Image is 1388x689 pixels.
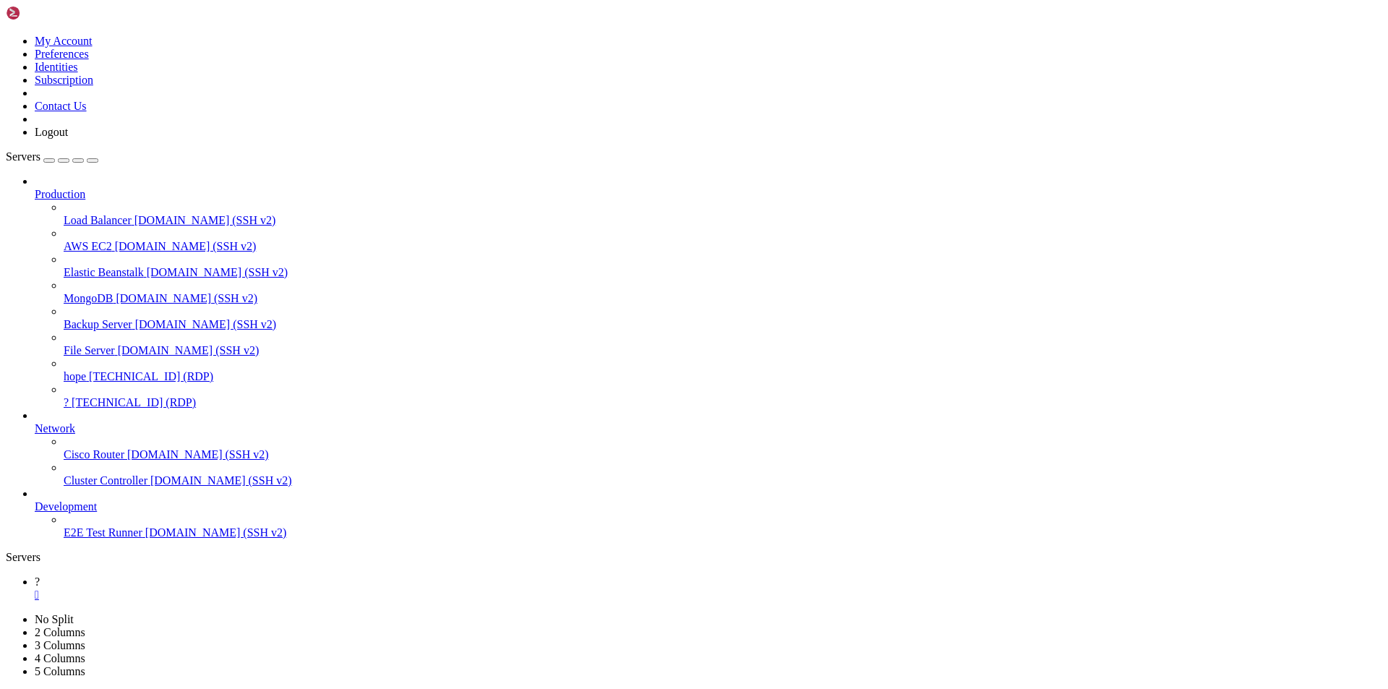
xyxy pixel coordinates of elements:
[35,652,85,664] a: 4 Columns
[35,409,1382,487] li: Network
[35,589,1382,602] a: 
[35,639,85,651] a: 3 Columns
[6,150,40,163] span: Servers
[35,35,93,47] a: My Account
[35,422,1382,435] a: Network
[35,188,1382,201] a: Production
[64,279,1382,305] li: MongoDB [DOMAIN_NAME] (SSH v2)
[64,227,1382,253] li: AWS EC2 [DOMAIN_NAME] (SSH v2)
[64,396,1382,409] a: ? [TECHNICAL_ID] (RDP)
[64,370,86,382] span: hope
[64,318,132,330] span: Backup Server
[64,448,124,461] span: Cisco Router
[64,526,1382,539] a: E2E Test Runner [DOMAIN_NAME] (SSH v2)
[127,448,269,461] span: [DOMAIN_NAME] (SSH v2)
[35,575,40,588] span: ?
[89,370,213,382] span: [TECHNICAL_ID] (RDP)
[6,551,1382,564] div: Servers
[64,344,115,356] span: File Server
[64,331,1382,357] li: File Server [DOMAIN_NAME] (SSH v2)
[64,357,1382,383] li: hope [TECHNICAL_ID] (RDP)
[64,383,1382,409] li: ? [TECHNICAL_ID] (RDP)
[64,214,1382,227] a: Load Balancer [DOMAIN_NAME] (SSH v2)
[35,61,78,73] a: Identities
[35,626,85,638] a: 2 Columns
[35,126,68,138] a: Logout
[35,665,85,677] a: 5 Columns
[64,474,1382,487] a: Cluster Controller [DOMAIN_NAME] (SSH v2)
[64,396,69,408] span: ?
[35,487,1382,539] li: Development
[64,318,1382,331] a: Backup Server [DOMAIN_NAME] (SSH v2)
[64,201,1382,227] li: Load Balancer [DOMAIN_NAME] (SSH v2)
[64,240,112,252] span: AWS EC2
[145,526,287,539] span: [DOMAIN_NAME] (SSH v2)
[64,461,1382,487] li: Cluster Controller [DOMAIN_NAME] (SSH v2)
[35,613,74,625] a: No Split
[35,48,89,60] a: Preferences
[64,474,147,487] span: Cluster Controller
[64,292,113,304] span: MongoDB
[35,74,93,86] a: Subscription
[64,435,1382,461] li: Cisco Router [DOMAIN_NAME] (SSH v2)
[64,448,1382,461] a: Cisco Router [DOMAIN_NAME] (SSH v2)
[115,240,257,252] span: [DOMAIN_NAME] (SSH v2)
[64,526,142,539] span: E2E Test Runner
[35,175,1382,409] li: Production
[35,188,85,200] span: Production
[35,500,97,513] span: Development
[35,422,75,435] span: Network
[35,500,1382,513] a: Development
[64,266,1382,279] a: Elastic Beanstalk [DOMAIN_NAME] (SSH v2)
[6,150,98,163] a: Servers
[35,100,87,112] a: Contact Us
[116,292,257,304] span: [DOMAIN_NAME] (SSH v2)
[64,253,1382,279] li: Elastic Beanstalk [DOMAIN_NAME] (SSH v2)
[64,513,1382,539] li: E2E Test Runner [DOMAIN_NAME] (SSH v2)
[64,370,1382,383] a: hope [TECHNICAL_ID] (RDP)
[64,344,1382,357] a: File Server [DOMAIN_NAME] (SSH v2)
[134,214,276,226] span: [DOMAIN_NAME] (SSH v2)
[35,575,1382,602] a: ?
[64,266,144,278] span: Elastic Beanstalk
[64,214,132,226] span: Load Balancer
[135,318,277,330] span: [DOMAIN_NAME] (SSH v2)
[64,240,1382,253] a: AWS EC2 [DOMAIN_NAME] (SSH v2)
[64,292,1382,305] a: MongoDB [DOMAIN_NAME] (SSH v2)
[64,305,1382,331] li: Backup Server [DOMAIN_NAME] (SSH v2)
[150,474,292,487] span: [DOMAIN_NAME] (SSH v2)
[6,6,89,20] img: Shellngn
[72,396,196,408] span: [TECHNICAL_ID] (RDP)
[147,266,288,278] span: [DOMAIN_NAME] (SSH v2)
[118,344,260,356] span: [DOMAIN_NAME] (SSH v2)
